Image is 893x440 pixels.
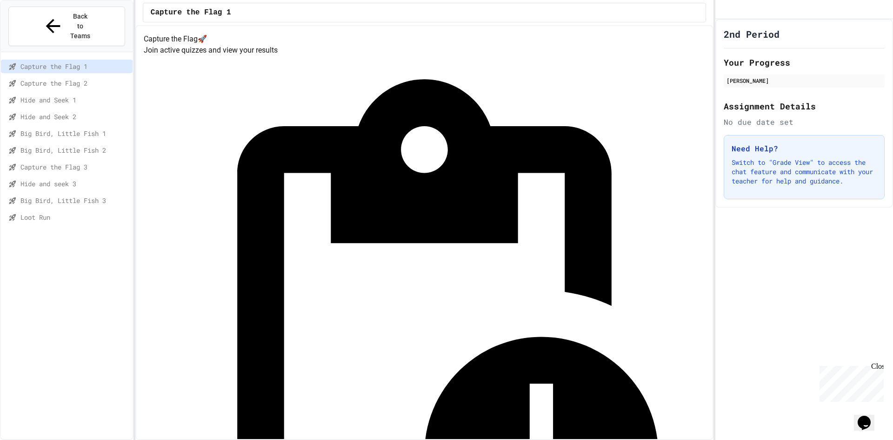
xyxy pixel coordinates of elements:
[732,143,877,154] h3: Need Help?
[724,116,885,128] div: No due date set
[854,403,884,431] iframe: chat widget
[8,7,125,46] button: Back to Teams
[732,158,877,186] p: Switch to "Grade View" to access the chat feature and communicate with your teacher for help and ...
[724,27,780,41] h1: 2nd Period
[724,56,885,69] h2: Your Progress
[144,45,705,56] p: Join active quizzes and view your results
[20,95,129,105] span: Hide and Seek 1
[20,78,129,88] span: Capture the Flag 2
[816,362,884,402] iframe: chat widget
[20,129,129,138] span: Big Bird, Little Fish 1
[4,4,64,59] div: Chat with us now!Close
[20,61,129,71] span: Capture the Flag 1
[20,212,129,222] span: Loot Run
[69,12,91,41] span: Back to Teams
[151,7,231,18] span: Capture the Flag 1
[20,179,129,189] span: Hide and seek 3
[20,145,129,155] span: Big Bird, Little Fish 2
[20,196,129,205] span: Big Bird, Little Fish 3
[20,112,129,122] span: Hide and Seek 2
[724,100,885,113] h2: Assignment Details
[144,34,705,45] h4: Capture the Flag 🚀
[726,76,882,85] div: [PERSON_NAME]
[20,162,129,172] span: Capture the Flag 3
